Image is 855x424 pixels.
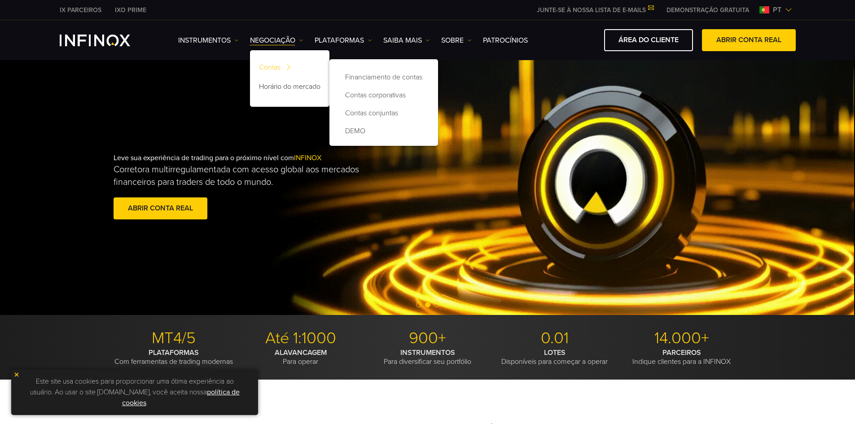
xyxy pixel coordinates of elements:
strong: INSTRUMENTOS [400,348,455,357]
p: Corretora multirregulamentada com acesso global aos mercados financeiros para traders de todo o m... [114,163,380,188]
p: Este site usa cookies para proporcionar uma ótima experiência ao usuário. Ao usar o site [DOMAIN_... [16,374,254,411]
a: ÁREA DO CLIENTE [604,29,693,51]
a: Financiamento de contas [338,68,429,86]
span: INFINOX [294,153,321,162]
img: yellow close icon [13,372,20,378]
p: MT4/5 [114,328,234,348]
a: Saiba mais [383,35,430,46]
p: 14.000+ [622,328,742,348]
a: DEMO [338,122,429,140]
p: Com ferramentas de trading modernas [114,348,234,366]
a: NEGOCIAÇÃO [250,35,303,46]
a: ABRIR CONTA REAL [702,29,796,51]
p: 900+ [368,328,488,348]
p: Para operar [241,348,361,366]
a: Contas conjuntas [338,104,429,122]
a: Contas corporativas [338,86,429,104]
a: JUNTE-SE À NOSSA LISTA DE E-MAILS [530,6,660,14]
p: 0.01 [495,328,615,348]
span: Go to slide 2 [425,302,430,307]
a: INFINOX [108,5,153,15]
a: PLATAFORMAS [315,35,372,46]
p: Para diversificar seu portfólio [368,348,488,366]
strong: LOTES [544,348,566,357]
p: Indique clientes para a INFINOX [622,348,742,366]
a: Patrocínios [483,35,528,46]
a: Horário do mercado [250,79,329,98]
p: Disponíveis para começar a operar [495,348,615,366]
a: INFINOX [53,5,108,15]
div: Leve sua experiência de trading para o próximo nível com [114,139,447,236]
a: ABRIR CONTA REAL [114,197,207,219]
a: INFINOX MENU [660,5,756,15]
span: Go to slide 3 [434,302,439,307]
span: pt [769,4,785,15]
strong: ALAVANCAGEM [275,348,327,357]
a: INFINOX Logo [60,35,151,46]
strong: PLATAFORMAS [149,348,199,357]
strong: PARCEIROS [662,348,701,357]
p: Até 1:1000 [241,328,361,348]
a: SOBRE [441,35,472,46]
span: Go to slide 1 [416,302,421,307]
a: Contas [250,59,329,79]
a: Instrumentos [178,35,239,46]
